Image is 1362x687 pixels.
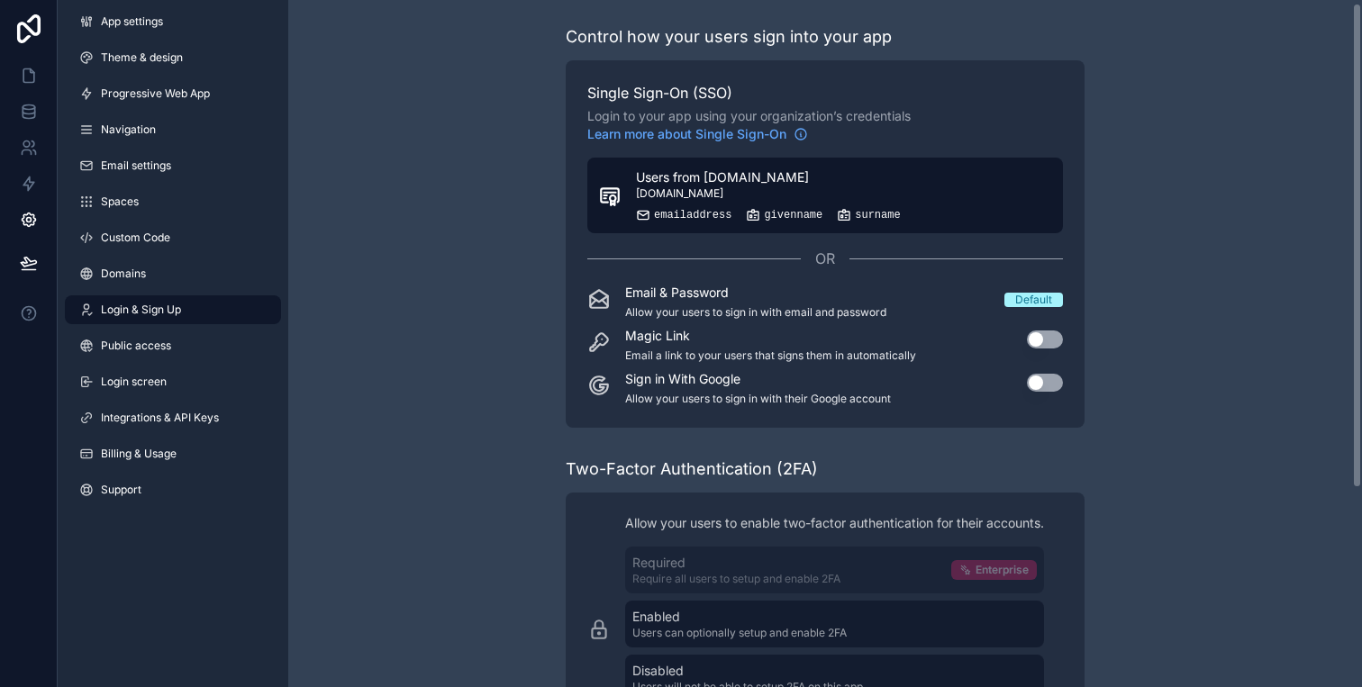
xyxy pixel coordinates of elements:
span: OR [815,248,835,269]
span: Login to your app using your organization’s credentials [587,107,1063,143]
a: Spaces [65,187,281,216]
a: Progressive Web App [65,79,281,108]
a: App settings [65,7,281,36]
span: Single Sign-On (SSO) [587,82,1063,104]
span: Email settings [101,158,171,173]
span: Enterprise [976,563,1029,577]
span: Login & Sign Up [101,303,181,317]
a: Integrations & API Keys [65,403,281,432]
span: Login screen [101,375,167,389]
div: Two-Factor Authentication (2FA) [566,456,818,482]
div: surname [837,208,900,222]
a: Learn more about Single Sign-On [587,125,808,143]
p: Allow your users to sign in with their Google account [625,392,891,406]
div: emailaddress [636,208,731,222]
p: Users can optionally setup and enable 2FA [632,626,847,640]
span: Integrations & API Keys [101,411,219,425]
span: Theme & design [101,50,183,65]
span: Domains [101,267,146,281]
span: Spaces [101,194,139,209]
p: Sign in With Google [625,370,891,388]
a: Navigation [65,115,281,144]
p: Allow your users to enable two-factor authentication for their accounts. [625,514,1044,532]
p: Magic Link [625,327,916,345]
span: Public access [101,339,171,353]
p: Allow your users to sign in with email and password [625,305,886,320]
a: Theme & design [65,43,281,72]
a: Domains [65,259,281,288]
span: Support [101,483,141,497]
span: Billing & Usage [101,447,177,461]
button: Users from [DOMAIN_NAME][DOMAIN_NAME]emailaddressgivennamesurname [587,158,1063,233]
a: Billing & Usage [65,439,281,468]
a: Support [65,475,281,504]
p: Required [632,554,840,572]
span: Users from [DOMAIN_NAME] [636,168,809,186]
p: Require all users to setup and enable 2FA [632,572,840,586]
p: Enabled [632,608,847,626]
a: Custom Code [65,223,281,252]
div: Default [1015,293,1052,307]
span: Navigation [101,122,156,137]
span: App settings [101,14,163,29]
a: Login & Sign Up [65,295,281,324]
span: Progressive Web App [101,86,210,101]
p: Email & Password [625,284,886,302]
div: Control how your users sign into your app [566,24,892,50]
p: Disabled [632,662,863,680]
a: Public access [65,331,281,360]
span: Custom Code [101,231,170,245]
span: [DOMAIN_NAME] [636,186,723,201]
p: Email a link to your users that signs them in automatically [625,348,916,363]
a: Email settings [65,151,281,180]
span: Learn more about Single Sign-On [587,125,786,143]
div: givenname [746,208,822,222]
a: Login screen [65,367,281,396]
